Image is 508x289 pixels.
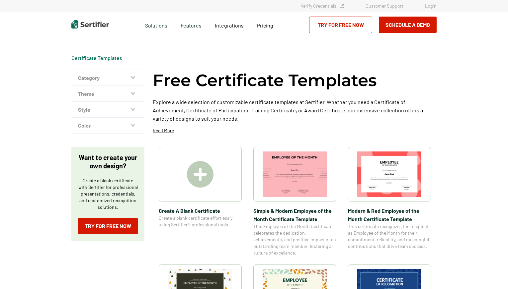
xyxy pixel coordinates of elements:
[78,218,138,234] a: Try for Free Now
[253,223,336,256] span: This Employee of the Month Certificate celebrates the dedication, achievements, and positive impa...
[71,118,144,134] button: Color
[153,98,437,123] p: Explore a wide selection of customizable certificate templates at Sertifier. Whether you need a C...
[71,55,122,61] div: Breadcrumb
[215,22,244,29] span: Integrations
[253,206,336,223] span: Simple & Modern Employee of the Month Certificate Template
[348,223,431,250] span: This certificate recognizes the recipient as Employee of the Month for their commitment, reliabil...
[263,151,327,197] img: Simple & Modern Employee of the Month Certificate Template
[78,177,138,210] p: Create a blank certificate with Sertifier for professional presentations, credentials, and custom...
[348,206,431,223] span: Modern & Red Employee of the Month Certificate Template
[153,70,377,91] h1: Free Certificate Templates
[215,21,244,29] a: Integrations
[71,86,144,102] button: Theme
[357,151,422,197] img: Modern & Red Employee of the Month Certificate Template
[153,127,174,134] p: Read More
[71,70,144,86] button: Category
[340,4,344,8] img: Verified
[301,3,344,9] a: Verify Credentials
[71,102,144,118] button: Style
[257,21,273,29] a: Pricing
[187,161,213,188] img: Create A Blank Certificate
[159,206,242,215] span: Create A Blank Certificate
[253,147,336,256] a: Simple & Modern Employee of the Month Certificate TemplateSimple & Modern Employee of the Month C...
[71,55,122,61] a: Certificate Templates
[348,147,431,256] a: Modern & Red Employee of the Month Certificate TemplateModern & Red Employee of the Month Certifi...
[71,20,109,29] img: Sertifier | Digital Credentialing Platform
[78,153,138,170] p: Want to create your own design?
[145,21,167,29] span: Solutions
[366,3,403,9] a: Customer Support
[309,17,372,33] a: Try for Free Now
[159,215,242,228] span: Create a blank certificate effortlessly using Sertifier’s professional tools.
[257,22,273,29] span: Pricing
[181,21,202,29] span: Features
[425,3,437,9] a: Login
